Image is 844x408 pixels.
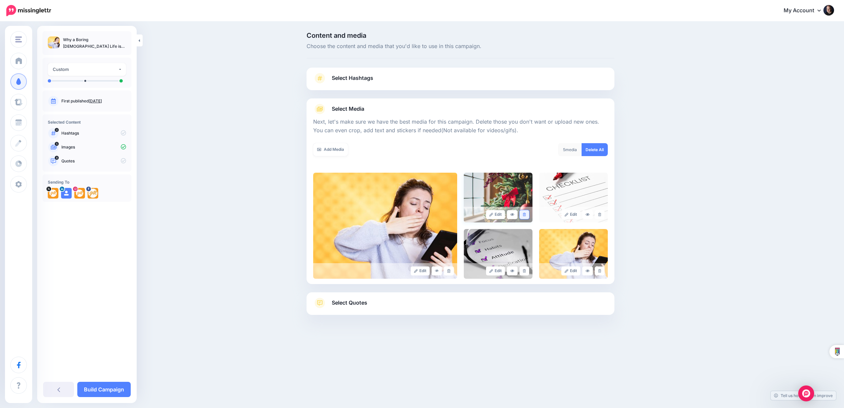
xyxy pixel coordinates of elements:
[48,120,126,125] h4: Selected Content
[771,391,836,400] a: Tell us how we can improve
[313,73,608,90] a: Select Hashtags
[313,173,457,279] img: d8e7648e91dbd5ef895a650fc760a9d0_large.jpg
[563,147,565,152] span: 5
[411,266,430,275] a: Edit
[486,210,505,219] a: Edit
[332,298,367,307] span: Select Quotes
[63,36,126,50] p: Why a Boring [DEMOGRAPHIC_DATA] Life is Best
[61,158,126,164] p: Quotes
[48,180,126,185] h4: Sending To
[6,5,51,16] img: Missinglettr
[313,298,608,315] a: Select Quotes
[582,143,608,156] a: Delete All
[313,114,608,279] div: Select Media
[74,188,85,199] img: 19228305_1790339731279157_2247214205952327680_a-bsa99572.jpg
[307,32,614,39] span: Content and media
[313,118,608,135] p: Next, let's make sure we have the best media for this campaign. Delete those you don't want or up...
[486,266,505,275] a: Edit
[464,229,532,279] img: 9d1beedbcfae535fb47f39f0c337f8bd_large.jpg
[332,74,373,83] span: Select Hashtags
[48,188,58,199] img: Mll9c8v7-21642.jpg
[61,98,126,104] p: First published
[88,188,98,199] img: 19275304_1583240335043364_1367532465046940307_n-bsa31472.jpg
[539,173,608,222] img: fd34383490cf1464e56d3f68d34d5b1c_large.jpg
[48,36,60,48] img: d8e7648e91dbd5ef895a650fc760a9d0_thumb.jpg
[777,3,834,19] a: My Account
[332,104,364,113] span: Select Media
[798,385,814,401] div: Open Intercom Messenger
[561,210,580,219] a: Edit
[313,143,348,156] a: Add Media
[55,142,59,146] span: 5
[55,156,59,160] span: 8
[561,266,580,275] a: Edit
[61,130,126,136] p: Hashtags
[464,173,532,222] img: f199467ab23baecb434e9255b68218c5_large.jpg
[313,104,608,114] a: Select Media
[15,36,22,42] img: menu.png
[55,128,59,132] span: 0
[53,66,118,73] div: Custom
[539,229,608,279] img: 530af450fa9dfa85e3354b96d71ceaef_large.jpg
[558,143,582,156] div: media
[89,98,102,103] a: [DATE]
[307,42,614,51] span: Choose the content and media that you'd like to use in this campaign.
[61,188,72,199] img: user_default_image.png
[61,144,126,150] p: Images
[48,63,126,76] button: Custom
